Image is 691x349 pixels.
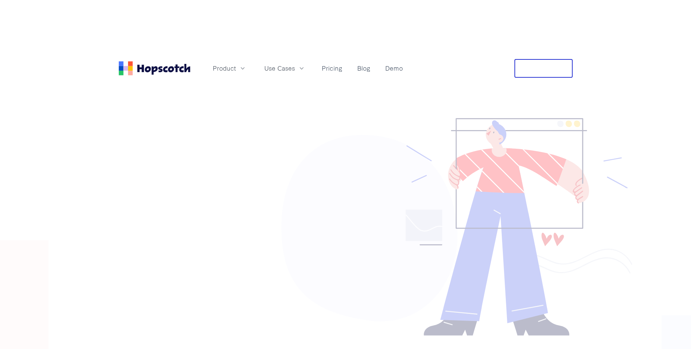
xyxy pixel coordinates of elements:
span: Use Cases [264,64,295,73]
a: Demo [382,62,406,74]
span: Product [213,64,236,73]
button: Product [208,62,251,74]
a: Blog [354,62,373,74]
button: Use Cases [260,62,310,74]
a: Pricing [319,62,345,74]
button: Free Trial [514,59,573,78]
a: Home [119,61,190,75]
